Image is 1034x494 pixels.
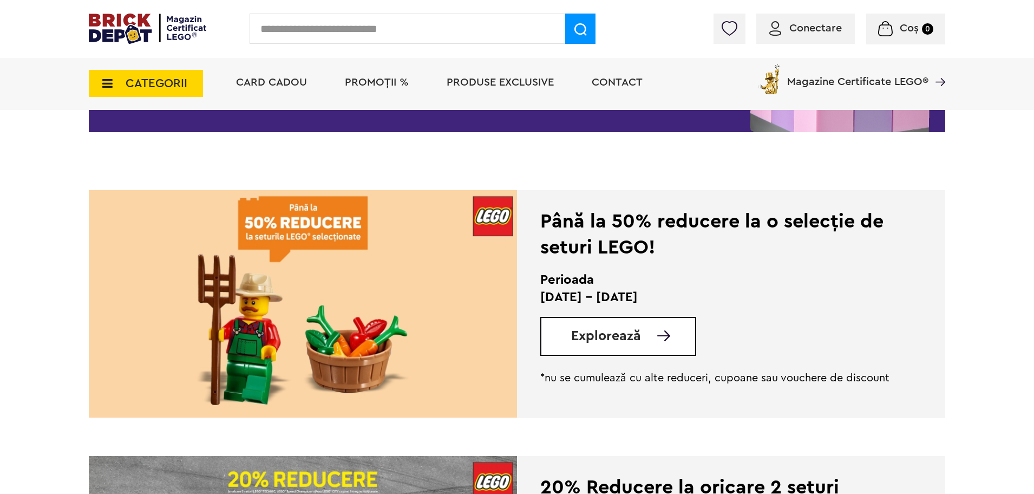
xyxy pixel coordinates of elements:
[928,62,945,73] a: Magazine Certificate LEGO®
[571,329,641,343] span: Explorează
[236,77,307,88] a: Card Cadou
[900,23,919,34] span: Coș
[345,77,409,88] a: PROMOȚII %
[769,23,842,34] a: Conectare
[540,289,892,306] p: [DATE] - [DATE]
[789,23,842,34] span: Conectare
[922,23,933,35] small: 0
[592,77,643,88] a: Contact
[540,209,892,261] div: Până la 50% reducere la o selecție de seturi LEGO!
[571,329,695,343] a: Explorează
[540,372,892,385] p: *nu se cumulează cu alte reduceri, cupoane sau vouchere de discount
[126,77,187,89] span: CATEGORII
[787,62,928,87] span: Magazine Certificate LEGO®
[447,77,554,88] a: Produse exclusive
[540,271,892,289] h2: Perioada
